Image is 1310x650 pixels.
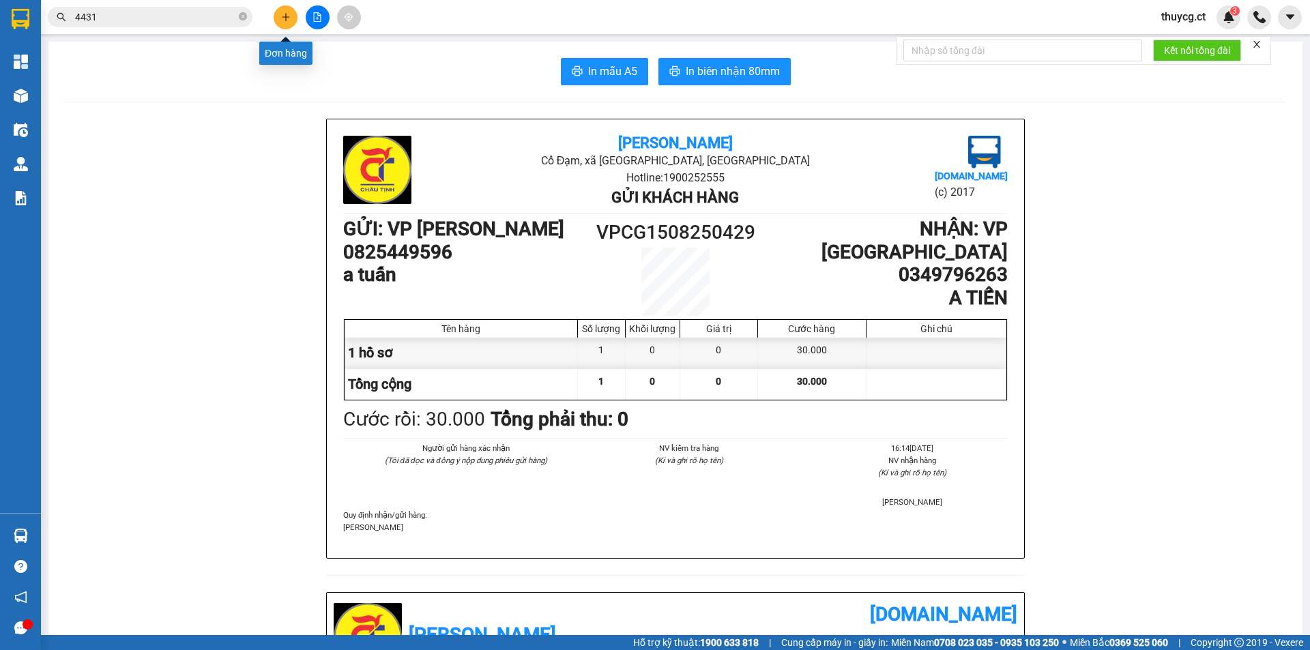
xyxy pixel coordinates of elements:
li: Hotline: 1900252555 [454,169,897,186]
span: plus [281,12,291,22]
img: logo.jpg [343,136,411,204]
img: logo.jpg [968,136,1001,168]
span: printer [669,65,680,78]
div: 0 [626,338,680,368]
button: printerIn mẫu A5 [561,58,648,85]
i: (Tôi đã đọc và đồng ý nộp dung phiếu gửi hàng) [385,456,547,465]
b: Gửi khách hàng [611,189,739,206]
b: NHẬN : VP [GEOGRAPHIC_DATA] [821,218,1008,263]
span: 30.000 [797,376,827,387]
span: Miền Bắc [1070,635,1168,650]
span: close-circle [239,11,247,24]
li: [PERSON_NAME] [817,496,1008,508]
li: (c) 2017 [935,183,1008,201]
h1: VPCG1508250429 [592,218,759,248]
h1: 0349796263 [759,263,1008,286]
input: Nhập số tổng đài [903,40,1142,61]
span: Miền Nam [891,635,1059,650]
span: 3 [1232,6,1237,16]
span: close-circle [239,12,247,20]
span: Tổng cộng [348,376,411,392]
img: logo-vxr [12,9,29,29]
span: search [57,12,66,22]
span: aim [344,12,353,22]
span: | [1178,635,1180,650]
img: warehouse-icon [14,529,28,543]
span: ⚪️ [1062,640,1066,645]
div: 1 hồ sơ [345,338,578,368]
div: 30.000 [758,338,867,368]
b: [PERSON_NAME] [409,623,556,646]
img: warehouse-icon [14,89,28,103]
span: thuycg.ct [1150,8,1217,25]
p: [PERSON_NAME] [343,521,1008,533]
img: warehouse-icon [14,157,28,171]
h1: a tuấn [343,263,592,286]
strong: 1900 633 818 [700,637,759,648]
button: plus [274,5,297,29]
b: [DOMAIN_NAME] [935,171,1008,181]
span: Cung cấp máy in - giấy in: [781,635,888,650]
sup: 3 [1230,6,1240,16]
strong: 0708 023 035 - 0935 103 250 [934,637,1059,648]
li: Người gửi hàng xác nhận [370,442,561,454]
h1: A TIẾN [759,286,1008,310]
span: message [14,621,27,634]
img: solution-icon [14,191,28,205]
li: NV nhận hàng [817,454,1008,467]
strong: 0369 525 060 [1109,637,1168,648]
span: copyright [1234,638,1244,647]
b: GỬI : VP [PERSON_NAME] [17,99,238,121]
span: Kết nối tổng đài [1164,43,1230,58]
div: Quy định nhận/gửi hàng : [343,509,1008,533]
div: Khối lượng [629,323,676,334]
span: caret-down [1284,11,1296,23]
input: Tìm tên, số ĐT hoặc mã đơn [75,10,236,25]
div: Cước rồi : 30.000 [343,404,485,434]
img: dashboard-icon [14,55,28,69]
img: icon-new-feature [1223,11,1235,23]
b: [DOMAIN_NAME] [870,603,1017,625]
span: close [1252,40,1262,49]
span: file-add [312,12,322,22]
button: Kết nối tổng đài [1153,40,1241,61]
span: printer [572,65,583,78]
div: Đơn hàng [259,42,312,65]
b: GỬI : VP [PERSON_NAME] [343,218,564,240]
li: Cổ Đạm, xã [GEOGRAPHIC_DATA], [GEOGRAPHIC_DATA] [454,152,897,169]
div: Cước hàng [761,323,862,334]
img: phone-icon [1253,11,1266,23]
div: Tên hàng [348,323,574,334]
img: logo.jpg [17,17,85,85]
div: Số lượng [581,323,622,334]
b: [PERSON_NAME] [618,134,733,151]
span: 0 [650,376,655,387]
div: Giá trị [684,323,754,334]
i: (Kí và ghi rõ họ tên) [655,456,723,465]
span: 0 [716,376,721,387]
div: 0 [680,338,758,368]
span: In mẫu A5 [588,63,637,80]
li: 16:14[DATE] [817,442,1008,454]
button: caret-down [1278,5,1302,29]
div: 1 [578,338,626,368]
b: Tổng phải thu: 0 [491,408,628,430]
img: warehouse-icon [14,123,28,137]
button: file-add [306,5,330,29]
li: Cổ Đạm, xã [GEOGRAPHIC_DATA], [GEOGRAPHIC_DATA] [128,33,570,50]
span: question-circle [14,560,27,573]
span: notification [14,591,27,604]
h1: 0825449596 [343,241,592,264]
li: Hotline: 1900252555 [128,50,570,68]
span: | [769,635,771,650]
span: In biên nhận 80mm [686,63,780,80]
div: Ghi chú [870,323,1003,334]
span: 1 [598,376,604,387]
li: NV kiểm tra hàng [594,442,784,454]
button: printerIn biên nhận 80mm [658,58,791,85]
span: Hỗ trợ kỹ thuật: [633,635,759,650]
i: (Kí và ghi rõ họ tên) [878,468,946,477]
button: aim [337,5,361,29]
